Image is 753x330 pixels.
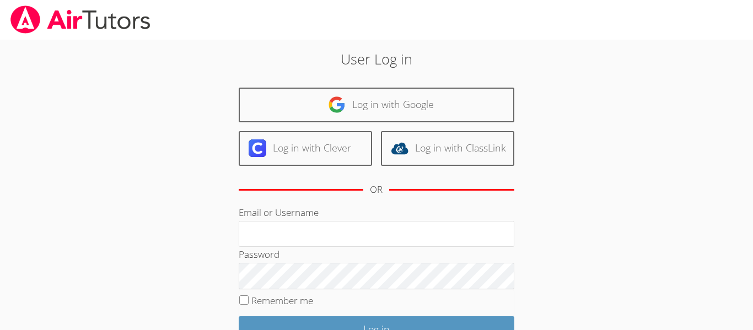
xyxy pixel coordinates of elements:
a: Log in with Clever [239,131,372,166]
label: Password [239,248,279,261]
label: Remember me [251,294,313,307]
a: Log in with ClassLink [381,131,514,166]
label: Email or Username [239,206,319,219]
img: classlink-logo-d6bb404cc1216ec64c9a2012d9dc4662098be43eaf13dc465df04b49fa7ab582.svg [391,139,408,157]
img: clever-logo-6eab21bc6e7a338710f1a6ff85c0baf02591cd810cc4098c63d3a4b26e2feb20.svg [249,139,266,157]
h2: User Log in [173,48,580,69]
img: google-logo-50288ca7cdecda66e5e0955fdab243c47b7ad437acaf1139b6f446037453330a.svg [328,96,346,113]
img: airtutors_banner-c4298cdbf04f3fff15de1276eac7730deb9818008684d7c2e4769d2f7ddbe033.png [9,6,152,34]
div: OR [370,182,383,198]
a: Log in with Google [239,88,514,122]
